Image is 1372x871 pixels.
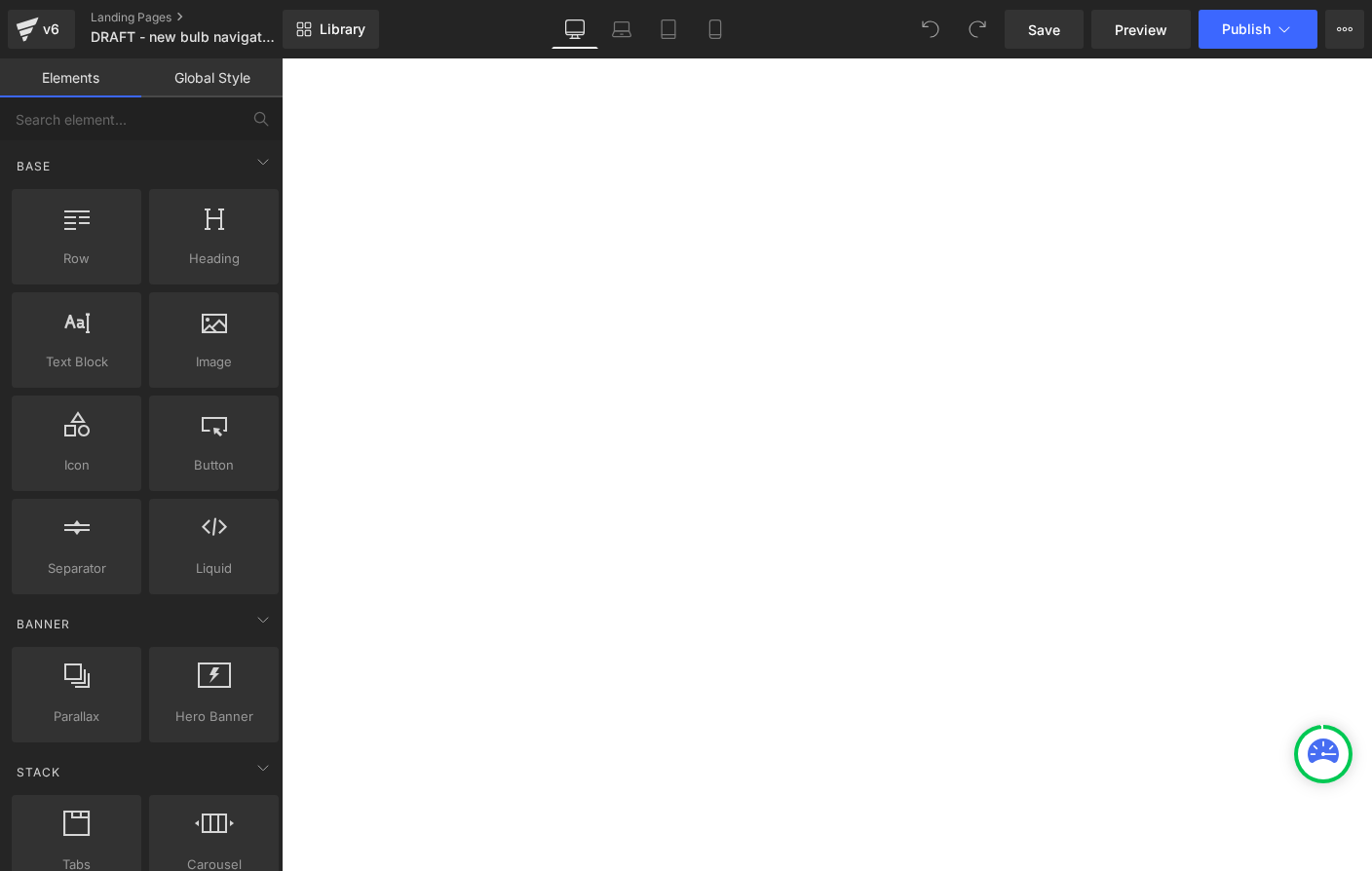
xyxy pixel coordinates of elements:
[91,29,278,45] span: DRAFT - new bulb navigation -alternate
[15,615,72,633] span: Banner
[18,352,135,372] span: Text Block
[155,558,273,579] span: Liquid
[283,10,379,49] a: New Library
[645,10,692,49] a: Tablet
[91,10,315,25] a: Landing Pages
[155,248,273,269] span: Heading
[320,20,365,38] span: Library
[552,10,598,49] a: Desktop
[39,17,63,42] div: v6
[1222,21,1271,37] span: Publish
[155,352,273,372] span: Image
[155,455,273,475] span: Button
[1028,19,1060,40] span: Save
[958,10,997,49] button: Redo
[1115,19,1167,40] span: Preview
[15,763,62,781] span: Stack
[1199,10,1317,49] button: Publish
[15,157,53,175] span: Base
[1325,10,1364,49] button: More
[18,455,135,475] span: Icon
[598,10,645,49] a: Laptop
[911,10,950,49] button: Undo
[155,706,273,727] span: Hero Banner
[18,558,135,579] span: Separator
[692,10,739,49] a: Mobile
[1091,10,1191,49] a: Preview
[18,248,135,269] span: Row
[8,10,75,49] a: v6
[18,706,135,727] span: Parallax
[141,58,283,97] a: Global Style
